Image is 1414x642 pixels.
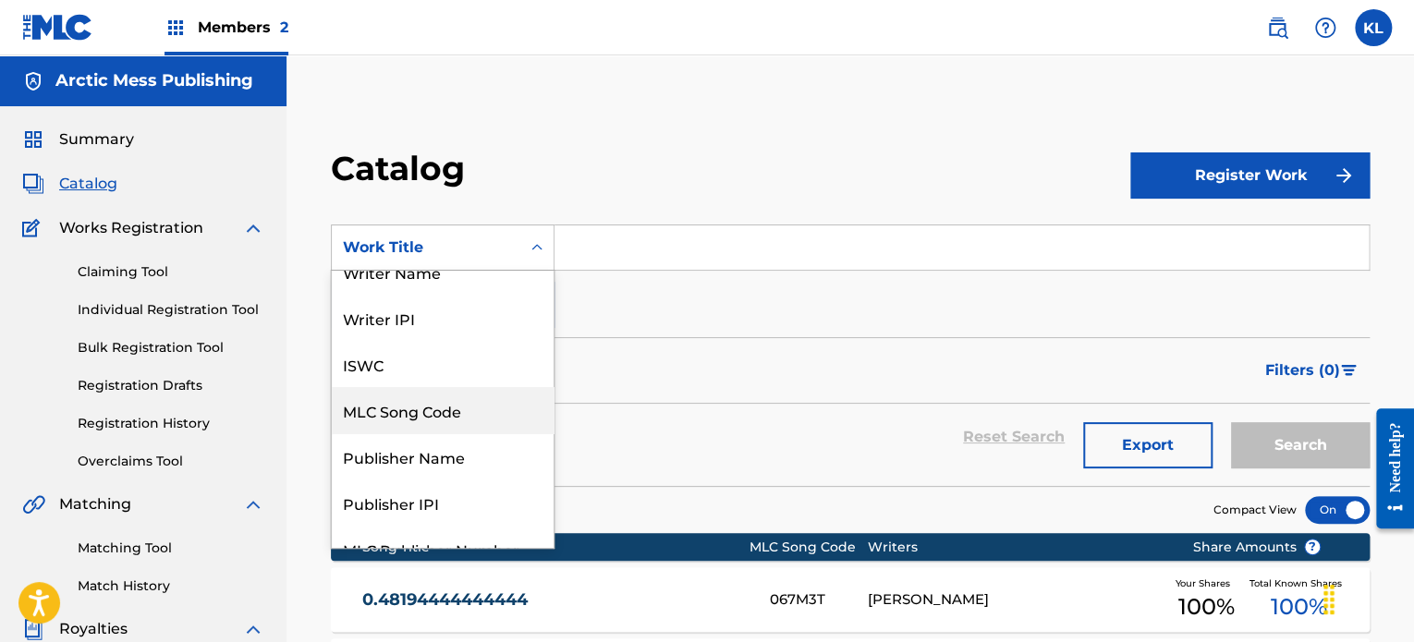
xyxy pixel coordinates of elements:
[198,17,288,38] span: Members
[332,387,554,433] div: MLC Song Code
[331,148,474,189] h2: Catalog
[22,173,44,195] img: Catalog
[78,376,264,395] a: Registration Drafts
[242,217,264,239] img: expand
[1322,553,1414,642] iframe: Chat Widget
[1193,538,1321,557] span: Share Amounts
[332,526,554,572] div: MLC Publisher Number
[362,589,745,611] a: 0.48194444444444
[78,338,264,357] a: Bulk Registration Tool
[59,128,134,151] span: Summary
[1266,17,1288,39] img: search
[78,452,264,471] a: Overclaims Tool
[1355,9,1392,46] div: User Menu
[1271,590,1327,624] span: 100 %
[22,173,117,195] a: CatalogCatalog
[22,128,44,151] img: Summary
[332,295,554,341] div: Writer IPI
[242,618,264,640] img: expand
[242,493,264,515] img: expand
[22,217,46,239] img: Works Registration
[59,618,128,640] span: Royalties
[1314,17,1336,39] img: help
[280,18,288,36] span: 2
[362,538,750,557] div: Song Title
[769,589,868,611] div: 067M3T
[1305,539,1320,554] span: ?
[1259,9,1296,46] a: Public Search
[1213,502,1297,518] span: Compact View
[868,538,1164,557] div: Writers
[78,300,264,320] a: Individual Registration Tool
[1314,572,1344,627] div: Drag
[1333,164,1355,187] img: f7272a7cc735f4ea7f67.svg
[22,493,45,515] img: Matching
[78,262,264,282] a: Claiming Tool
[343,236,509,259] div: Work Title
[165,17,187,39] img: Top Rightsholders
[332,248,554,295] div: Writer Name
[868,589,1164,611] div: [PERSON_NAME]
[332,433,554,479] div: Publisher Name
[78,414,264,433] a: Registration History
[331,224,1370,486] form: Search Form
[1265,359,1340,382] span: Filters ( 0 )
[59,217,203,239] span: Works Registration
[1341,365,1357,376] img: filter
[750,538,868,557] div: MLC Song Code
[332,341,554,387] div: ISWC
[22,618,44,640] img: Royalties
[59,173,117,195] span: Catalog
[22,128,134,151] a: SummarySummary
[1176,576,1237,590] span: Your Shares
[22,14,93,41] img: MLC Logo
[1254,347,1370,394] button: Filters (0)
[55,70,253,91] h5: Arctic Mess Publishing
[1307,9,1344,46] div: Help
[1362,394,1414,543] iframe: Resource Center
[78,576,264,596] a: Match History
[332,479,554,526] div: Publisher IPI
[1130,152,1370,199] button: Register Work
[59,493,131,515] span: Matching
[1178,590,1235,624] span: 100 %
[22,70,44,92] img: Accounts
[78,539,264,558] a: Matching Tool
[1083,422,1213,468] button: Export
[1249,576,1349,590] span: Total Known Shares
